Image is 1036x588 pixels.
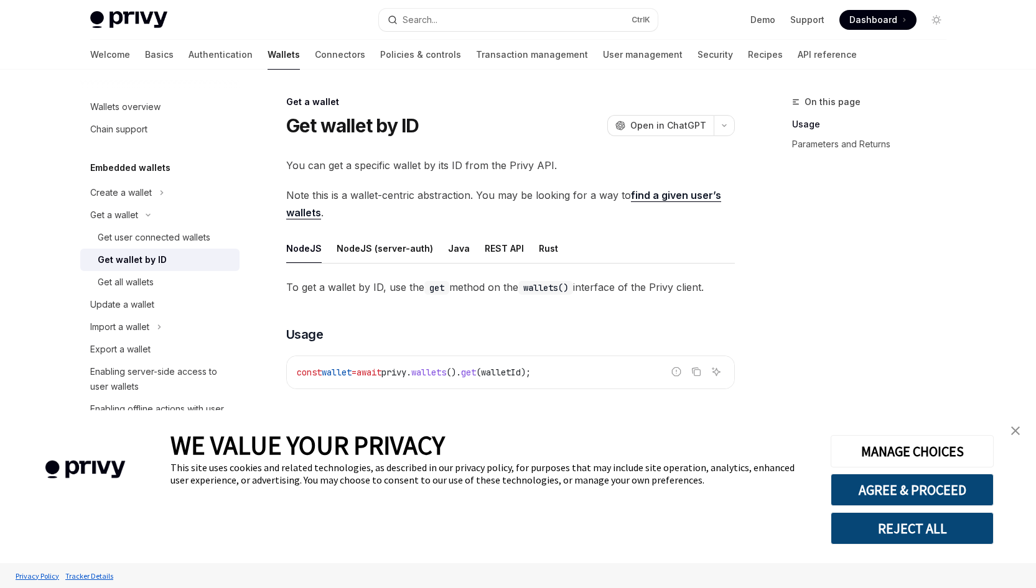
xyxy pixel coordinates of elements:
a: Policies & controls [380,40,461,70]
div: This site uses cookies and related technologies, as described in our privacy policy, for purposes... [170,461,812,486]
div: Get user connected wallets [98,230,210,245]
button: Copy the contents from the code block [688,364,704,380]
div: Get all wallets [98,275,154,290]
button: Toggle dark mode [926,10,946,30]
span: (). [446,367,461,378]
img: company logo [19,443,152,497]
a: API reference [798,40,857,70]
div: Wallets overview [90,99,161,114]
div: NodeJS [286,234,322,263]
button: REJECT ALL [831,512,994,544]
code: get [424,281,449,295]
div: Update a wallet [90,297,154,312]
span: wallet [322,367,352,378]
span: Open in ChatGPT [630,119,706,132]
span: Note this is a wallet-centric abstraction. You may be looking for a way to . [286,186,735,221]
button: Ask AI [708,364,724,380]
code: wallets() [518,281,573,295]
img: light logo [90,11,167,29]
a: Security [698,40,733,70]
a: close banner [1003,418,1028,443]
h5: Embedded wallets [90,160,170,175]
img: close banner [1011,426,1020,435]
span: await [357,367,381,378]
div: Get a wallet [286,96,735,108]
button: AGREE & PROCEED [831,474,994,506]
a: Enabling offline actions with user wallets [80,398,240,435]
span: WE VALUE YOUR PRIVACY [170,429,445,461]
button: MANAGE CHOICES [831,435,994,467]
span: Dashboard [849,14,897,26]
h1: Get wallet by ID [286,114,419,137]
a: Support [790,14,824,26]
a: Privacy Policy [12,565,62,587]
span: get [461,367,476,378]
span: ( [476,367,481,378]
div: Import a wallet [90,319,149,334]
a: Basics [145,40,174,70]
a: Usage [792,114,956,134]
span: On this page [805,94,861,109]
a: Connectors [315,40,365,70]
span: You can get a specific wallet by its ID from the Privy API. [286,157,735,174]
button: Toggle Import a wallet section [80,316,240,338]
div: Search... [403,12,437,27]
div: Export a wallet [90,342,151,357]
a: Enabling server-side access to user wallets [80,361,240,398]
button: Report incorrect code [668,364,684,380]
a: Get all wallets [80,271,240,293]
a: Wallets overview [80,96,240,118]
a: Parameters and Returns [792,134,956,154]
div: Enabling offline actions with user wallets [90,402,232,431]
a: Update a wallet [80,293,240,316]
a: Recipes [748,40,783,70]
span: wallets [411,367,446,378]
div: Get a wallet [90,208,138,223]
div: Enabling server-side access to user wallets [90,364,232,394]
a: Demo [750,14,775,26]
a: Tracker Details [62,565,116,587]
span: . [406,367,411,378]
a: Authentication [189,40,253,70]
span: = [352,367,357,378]
button: Open search [379,9,658,31]
a: Transaction management [476,40,588,70]
a: Wallets [268,40,300,70]
span: const [297,367,322,378]
a: Get user connected wallets [80,226,240,249]
span: Usage [286,326,324,343]
button: Open in ChatGPT [607,115,714,136]
div: Get wallet by ID [98,252,167,267]
span: ); [521,367,531,378]
a: Get wallet by ID [80,249,240,271]
button: Toggle Create a wallet section [80,181,240,204]
div: Rust [539,234,558,263]
span: Ctrl K [632,15,650,25]
a: User management [603,40,683,70]
div: Create a wallet [90,185,152,200]
a: Welcome [90,40,130,70]
span: walletId [481,367,521,378]
a: Dashboard [839,10,917,30]
span: To get a wallet by ID, use the method on the interface of the Privy client. [286,278,735,296]
div: NodeJS (server-auth) [337,234,433,263]
span: privy [381,367,406,378]
a: Export a wallet [80,338,240,361]
div: Java [448,234,470,263]
button: Toggle Get a wallet section [80,204,240,226]
div: REST API [485,234,524,263]
div: Chain support [90,122,147,137]
a: Chain support [80,118,240,140]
